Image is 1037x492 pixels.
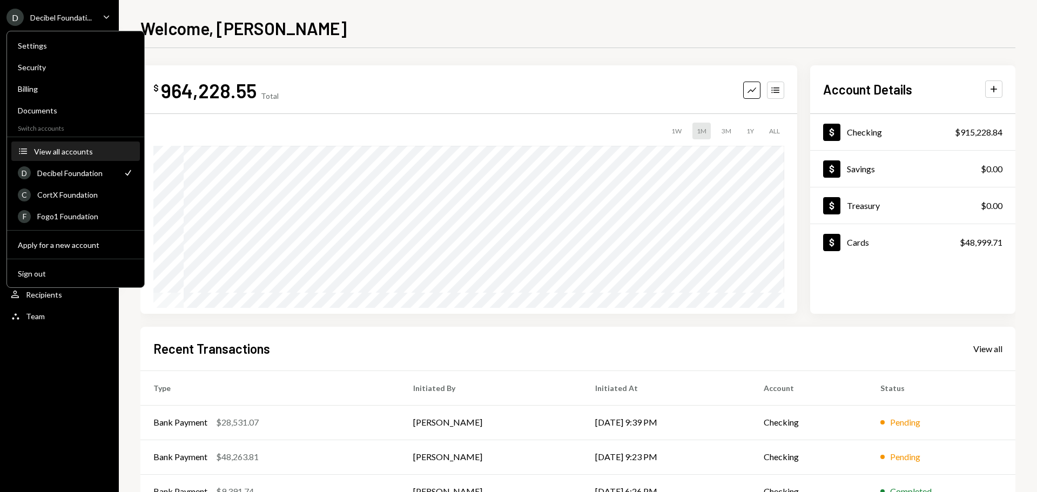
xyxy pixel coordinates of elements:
[667,123,686,139] div: 1W
[847,164,875,174] div: Savings
[11,264,140,284] button: Sign out
[11,100,140,120] a: Documents
[37,190,133,199] div: CortX Foundation
[810,114,1015,150] a: Checking$915,228.84
[960,236,1002,249] div: $48,999.71
[18,240,133,250] div: Apply for a new account
[6,285,112,304] a: Recipients
[847,237,869,247] div: Cards
[400,370,582,405] th: Initiated By
[11,185,140,204] a: CCortX Foundation
[18,41,133,50] div: Settings
[6,306,112,326] a: Team
[30,13,92,22] div: Decibel Foundati...
[973,342,1002,354] a: View all
[742,123,758,139] div: 1Y
[751,405,867,440] td: Checking
[11,142,140,161] button: View all accounts
[751,440,867,474] td: Checking
[810,151,1015,187] a: Savings$0.00
[18,188,31,201] div: C
[18,63,133,72] div: Security
[26,312,45,321] div: Team
[11,206,140,226] a: FFogo1 Foundation
[765,123,784,139] div: ALL
[810,187,1015,224] a: Treasury$0.00
[153,450,207,463] div: Bank Payment
[981,163,1002,176] div: $0.00
[890,450,920,463] div: Pending
[18,166,31,179] div: D
[823,80,912,98] h2: Account Details
[11,79,140,98] a: Billing
[140,370,400,405] th: Type
[18,106,133,115] div: Documents
[216,450,259,463] div: $48,263.81
[582,440,751,474] td: [DATE] 9:23 PM
[26,290,62,299] div: Recipients
[400,440,582,474] td: [PERSON_NAME]
[140,17,347,39] h1: Welcome, [PERSON_NAME]
[153,416,207,429] div: Bank Payment
[981,199,1002,212] div: $0.00
[751,370,867,405] th: Account
[890,416,920,429] div: Pending
[6,9,24,26] div: D
[18,269,133,278] div: Sign out
[34,147,133,156] div: View all accounts
[717,123,736,139] div: 3M
[810,224,1015,260] a: Cards$48,999.71
[37,212,133,221] div: Fogo1 Foundation
[847,127,882,137] div: Checking
[153,340,270,358] h2: Recent Transactions
[11,235,140,255] button: Apply for a new account
[153,83,159,93] div: $
[261,91,279,100] div: Total
[18,84,133,93] div: Billing
[973,343,1002,354] div: View all
[216,416,259,429] div: $28,531.07
[11,57,140,77] a: Security
[847,200,880,211] div: Treasury
[582,370,751,405] th: Initiated At
[955,126,1002,139] div: $915,228.84
[18,210,31,223] div: F
[582,405,751,440] td: [DATE] 9:39 PM
[37,169,116,178] div: Decibel Foundation
[400,405,582,440] td: [PERSON_NAME]
[11,36,140,55] a: Settings
[692,123,711,139] div: 1M
[867,370,1015,405] th: Status
[7,122,144,132] div: Switch accounts
[161,78,257,103] div: 964,228.55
